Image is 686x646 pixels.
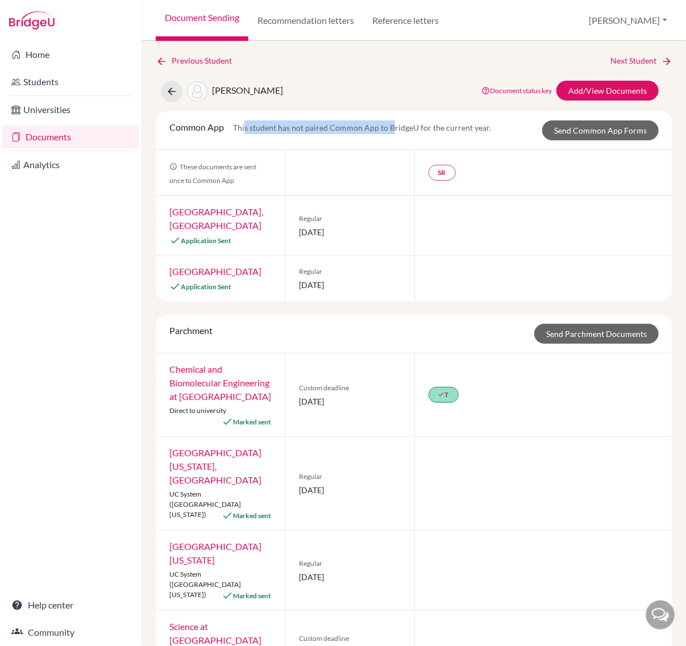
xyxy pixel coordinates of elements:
[2,621,139,644] a: Community
[534,324,659,344] a: Send Parchment Documents
[9,11,55,30] img: Bridge-U
[169,490,241,519] span: UC System ([GEOGRAPHIC_DATA][US_STATE])
[2,70,139,93] a: Students
[2,98,139,121] a: Universities
[169,122,224,132] span: Common App
[429,387,459,403] a: doneT
[2,126,139,148] a: Documents
[2,153,139,176] a: Analytics
[169,447,261,485] a: [GEOGRAPHIC_DATA][US_STATE], [GEOGRAPHIC_DATA]
[169,541,261,565] a: [GEOGRAPHIC_DATA][US_STATE]
[429,165,456,181] a: SR
[212,85,283,95] span: [PERSON_NAME]
[299,472,400,482] span: Regular
[26,8,49,18] span: Help
[156,55,241,67] a: Previous Student
[169,266,261,277] a: [GEOGRAPHIC_DATA]
[233,511,271,520] span: Marked sent
[299,395,400,407] span: [DATE]
[556,81,659,101] a: Add/View Documents
[169,206,263,231] a: [GEOGRAPHIC_DATA], [GEOGRAPHIC_DATA]
[2,594,139,616] a: Help center
[299,226,400,238] span: [DATE]
[299,214,400,224] span: Regular
[299,484,400,496] span: [DATE]
[233,591,271,600] span: Marked sent
[169,570,241,599] span: UC System ([GEOGRAPHIC_DATA][US_STATE])
[233,123,491,132] span: This student has not paired Common App to BridgeU for the current year.
[481,86,552,95] a: Document status key
[181,236,231,245] span: Application Sent
[169,406,226,415] span: Direct to university
[2,43,139,66] a: Home
[584,10,672,31] button: [PERSON_NAME]
[169,325,213,336] span: Parchment
[169,621,261,645] a: Science at [GEOGRAPHIC_DATA]
[299,559,400,569] span: Regular
[299,279,400,291] span: [DATE]
[233,418,271,426] span: Marked sent
[169,162,256,185] span: These documents are sent once to Common App
[299,266,400,277] span: Regular
[299,383,400,393] span: Custom deadline
[438,391,445,398] i: done
[181,282,231,291] span: Application Sent
[299,571,400,583] span: [DATE]
[542,120,659,140] a: Send Common App Forms
[169,364,271,402] a: Chemical and Biomolecular Engineering at [GEOGRAPHIC_DATA]
[610,55,672,67] a: Next Student
[299,634,400,644] span: Custom deadline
